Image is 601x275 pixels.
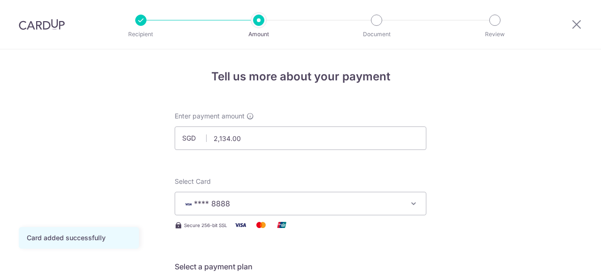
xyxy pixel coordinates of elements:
[27,233,131,243] div: Card added successfully
[541,247,592,270] iframe: Opens a widget where you can find more information
[182,134,207,143] span: SGD
[224,30,293,39] p: Amount
[175,126,426,150] input: 0.00
[231,219,250,231] img: Visa
[175,111,245,121] span: Enter payment amount
[272,219,291,231] img: Union Pay
[175,261,426,272] h5: Select a payment plan
[106,30,176,39] p: Recipient
[342,30,411,39] p: Document
[184,221,227,229] span: Secure 256-bit SSL
[183,201,194,207] img: VISA
[252,219,270,231] img: Mastercard
[460,30,530,39] p: Review
[19,19,65,30] img: CardUp
[175,68,426,85] h4: Tell us more about your payment
[175,177,211,185] span: translation missing: en.payables.payment_networks.credit_card.summary.labels.select_card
